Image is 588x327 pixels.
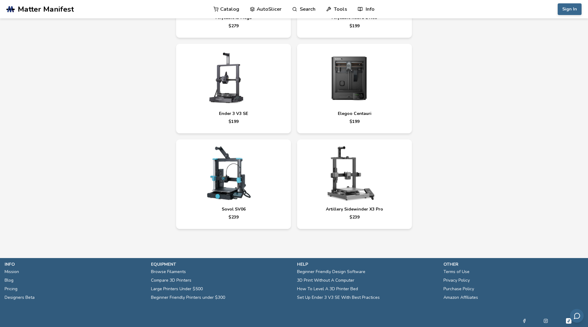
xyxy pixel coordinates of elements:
[182,207,285,212] h4: Sovol SV06
[544,317,548,325] a: Instagram
[151,261,291,268] p: equipment
[297,293,380,302] a: Set Up Ender 3 V3 SE With Best Practices
[297,276,354,285] a: 3D Print Without A Computer
[5,285,17,293] a: Pricing
[303,119,406,124] p: $ 199
[558,3,582,15] button: Sign In
[182,146,274,201] img: Sovol SV06
[297,261,437,268] p: help
[151,276,191,285] a: Compare 3D Printers
[303,111,406,116] h4: Elegoo Centauri
[182,111,285,116] h4: Ender 3 V3 SE
[303,146,395,201] img: Artillery Sidewinder X3 Pro
[443,293,478,302] a: Amazon Affiliates
[303,50,395,105] img: Elegoo Centauri
[182,15,285,20] h4: Anycubic I3 Mega
[182,24,285,29] p: $ 279
[176,44,291,133] a: Ender 3 V3 SE$199
[297,268,365,276] a: Beginner Friendly Design Software
[151,285,203,293] a: Large Printers Under $500
[443,285,474,293] a: Purchase Policy
[522,317,526,325] a: Facebook
[303,15,406,20] h4: Anycubic Kobra 2 Neo
[5,293,35,302] a: Designers Beta
[5,268,19,276] a: Mission
[176,139,291,229] a: Sovol SV06$239
[5,261,145,268] p: info
[297,285,358,293] a: How To Level A 3D Printer Bed
[570,309,584,323] button: Send feedback via email
[18,5,74,13] span: Matter Manifest
[565,317,572,325] a: Tiktok
[297,139,412,229] a: Artillery Sidewinder X3 Pro$239
[303,207,406,212] h4: Artillery Sidewinder X3 Pro
[443,261,584,268] p: other
[5,276,13,285] a: Blog
[443,276,470,285] a: Privacy Policy
[182,50,274,105] img: Ender 3 V3 SE
[303,24,406,29] p: $ 199
[303,215,406,220] p: $ 239
[151,268,186,276] a: Browse Filaments
[182,215,285,220] p: $ 239
[151,293,225,302] a: Beginner Friendly Printers under $300
[297,44,412,133] a: Elegoo Centauri$199
[182,119,285,124] p: $ 199
[443,268,469,276] a: Terms of Use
